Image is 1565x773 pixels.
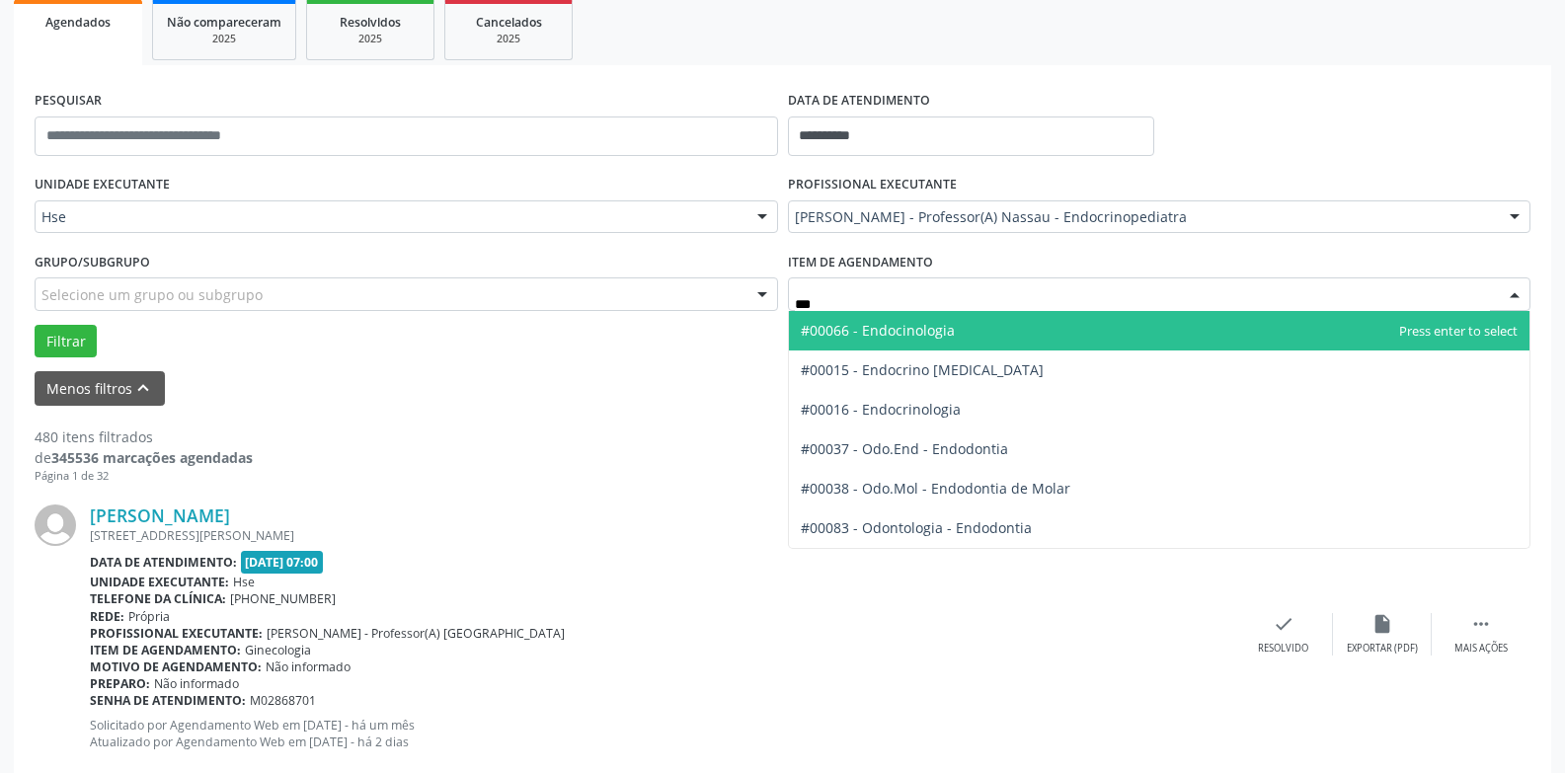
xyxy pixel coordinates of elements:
i: check [1273,613,1294,635]
label: PROFISSIONAL EXECUTANTE [788,170,957,200]
i:  [1470,613,1492,635]
button: Menos filtroskeyboard_arrow_up [35,371,165,406]
span: Não informado [266,658,351,675]
label: PESQUISAR [35,86,102,116]
label: Grupo/Subgrupo [35,247,150,277]
b: Profissional executante: [90,625,263,642]
span: Cancelados [476,14,542,31]
span: #00038 - Odo.Mol - Endodontia de Molar [801,479,1070,498]
div: 2025 [459,32,558,46]
label: DATA DE ATENDIMENTO [788,86,930,116]
div: de [35,447,253,468]
span: #00066 - Endocinologia [801,321,955,340]
span: Hse [41,207,738,227]
span: Selecione um grupo ou subgrupo [41,284,263,305]
div: 480 itens filtrados [35,426,253,447]
b: Item de agendamento: [90,642,241,658]
span: Não informado [154,675,239,692]
span: [PERSON_NAME] - Professor(A) Nassau - Endocrinopediatra [795,207,1491,227]
span: #00083 - Odontologia - Endodontia [801,518,1032,537]
span: Não compareceram [167,14,281,31]
label: UNIDADE EXECUTANTE [35,170,170,200]
b: Preparo: [90,675,150,692]
div: Exportar (PDF) [1347,642,1418,656]
span: #00015 - Endocrino [MEDICAL_DATA] [801,360,1044,379]
i: insert_drive_file [1371,613,1393,635]
b: Telefone da clínica: [90,590,226,607]
span: #00016 - Endocrinologia [801,400,961,419]
span: #00037 - Odo.End - Endodontia [801,439,1008,458]
p: Solicitado por Agendamento Web em [DATE] - há um mês Atualizado por Agendamento Web em [DATE] - h... [90,717,1234,750]
b: Motivo de agendamento: [90,658,262,675]
img: img [35,504,76,546]
span: Resolvidos [340,14,401,31]
label: Item de agendamento [788,247,933,277]
div: [STREET_ADDRESS][PERSON_NAME] [90,527,1234,544]
div: 2025 [321,32,420,46]
span: Hse [233,574,255,590]
b: Data de atendimento: [90,554,237,571]
b: Rede: [90,608,124,625]
a: [PERSON_NAME] [90,504,230,526]
span: M02868701 [250,692,316,709]
b: Senha de atendimento: [90,692,246,709]
b: Unidade executante: [90,574,229,590]
span: Própria [128,608,170,625]
strong: 345536 marcações agendadas [51,448,253,467]
span: [DATE] 07:00 [241,551,324,574]
div: Página 1 de 32 [35,468,253,485]
span: Ginecologia [245,642,311,658]
div: Mais ações [1454,642,1508,656]
span: [PERSON_NAME] - Professor(A) [GEOGRAPHIC_DATA] [267,625,565,642]
div: 2025 [167,32,281,46]
i: keyboard_arrow_up [132,377,154,399]
div: Resolvido [1258,642,1308,656]
span: [PHONE_NUMBER] [230,590,336,607]
button: Filtrar [35,325,97,358]
span: Agendados [45,14,111,31]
